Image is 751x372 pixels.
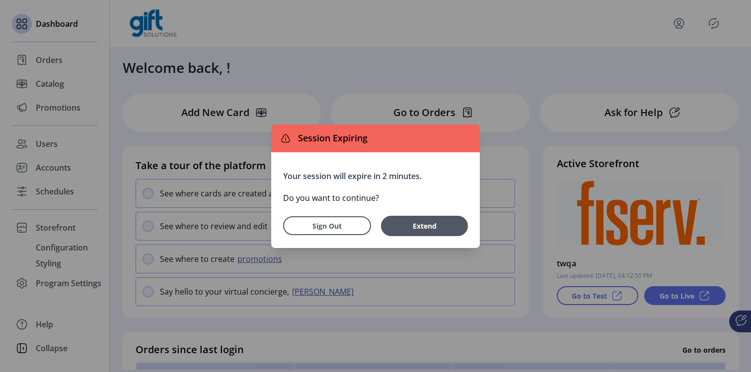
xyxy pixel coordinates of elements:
[283,170,468,182] p: Your session will expire in 2 minutes.
[296,221,358,231] span: Sign Out
[283,192,468,204] p: Do you want to continue?
[386,221,463,231] span: Extend
[294,131,368,145] span: Session Expiring
[283,216,371,235] button: Sign Out
[381,216,468,236] button: Extend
